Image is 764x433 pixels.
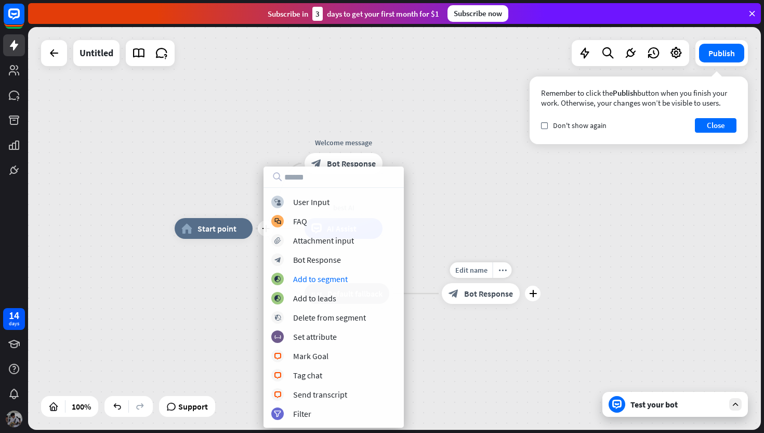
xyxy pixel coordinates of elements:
[293,351,328,361] div: Mark Goal
[447,5,508,22] div: Subscribe now
[8,4,39,35] button: Open LiveChat chat widget
[293,293,336,303] div: Add to leads
[695,118,736,133] button: Close
[274,391,282,398] i: block_livechat
[268,7,439,21] div: Subscribe in days to get your first month for $1
[274,257,281,263] i: block_bot_response
[9,320,19,327] div: days
[293,370,322,380] div: Tag chat
[69,398,94,415] div: 100%
[449,288,459,299] i: block_bot_response
[293,409,311,419] div: Filter
[293,274,348,284] div: Add to segment
[274,218,281,225] i: block_faq
[197,223,236,234] span: Start point
[274,199,281,206] i: block_user_input
[274,276,281,283] i: block_add_to_segment
[9,311,19,320] div: 14
[181,223,192,234] i: home_2
[327,158,376,169] span: Bot Response
[541,88,736,108] div: Remember to click the button when you finish your work. Otherwise, your changes won’t be visible ...
[312,7,323,21] div: 3
[630,399,724,410] div: Test your bot
[274,334,281,340] i: block_set_attribute
[529,290,537,297] i: plus
[274,237,281,244] i: block_attachment
[274,314,281,321] i: block_delete_from_segment
[274,353,282,360] i: block_livechat
[498,266,507,274] i: more_horiz
[293,389,347,400] div: Send transcript
[455,265,488,275] span: Edit name
[464,288,513,299] span: Bot Response
[293,235,354,246] div: Attachment input
[293,254,341,265] div: Bot Response
[293,332,337,342] div: Set attribute
[274,372,282,379] i: block_livechat
[262,225,270,232] i: plus
[293,197,330,207] div: User Input
[613,88,637,98] span: Publish
[293,312,366,323] div: Delete from segment
[699,44,744,62] button: Publish
[80,40,113,66] div: Untitled
[311,158,322,169] i: block_bot_response
[274,411,281,417] i: filter
[3,308,25,330] a: 14 days
[274,295,281,302] i: block_add_to_segment
[178,398,208,415] span: Support
[553,121,607,130] span: Don't show again
[297,137,390,148] div: Welcome message
[293,216,307,226] div: FAQ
